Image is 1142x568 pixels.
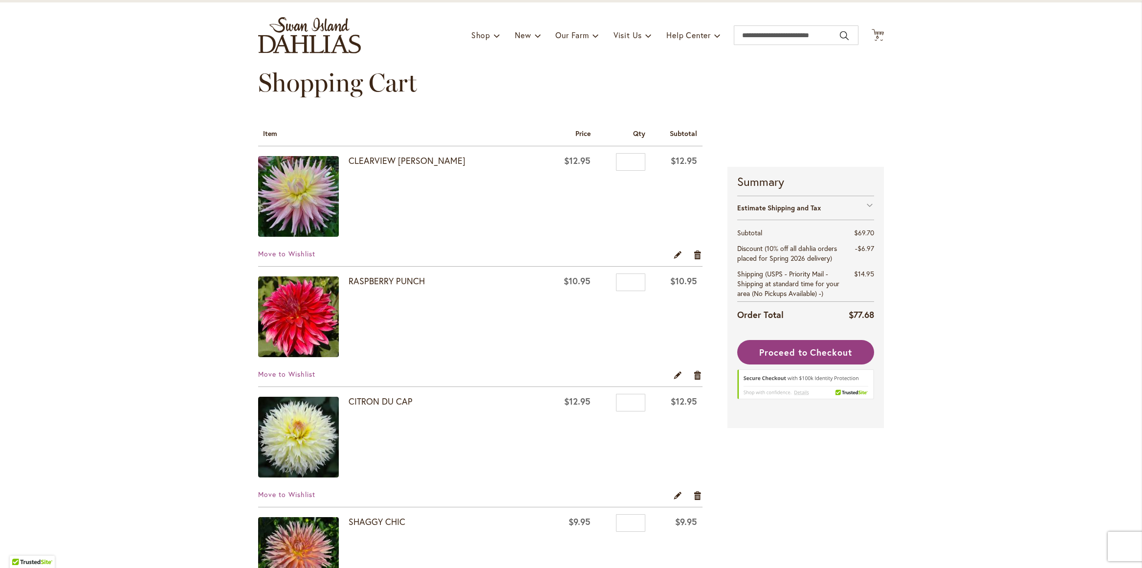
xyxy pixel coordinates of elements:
[515,30,531,40] span: New
[471,30,490,40] span: Shop
[737,269,763,278] span: Shipping
[854,269,874,278] span: $14.95
[670,275,697,287] span: $10.95
[737,340,874,364] button: Proceed to Checkout
[258,67,417,98] span: Shopping Cart
[258,17,361,53] a: store logo
[737,244,837,263] span: Discount (10% off all dahlia orders placed for Spring 2026 delivery)
[575,129,591,138] span: Price
[564,275,591,287] span: $10.95
[737,225,847,241] th: Subtotal
[737,203,821,212] strong: Estimate Shipping and Tax
[258,369,315,379] a: Move to Wishlist
[671,395,697,407] span: $12.95
[564,395,591,407] span: $12.95
[258,249,315,258] a: Move to Wishlist
[349,395,413,407] a: CITRON DU CAP
[258,276,349,360] a: RASPBERRY PUNCH
[872,29,884,42] button: 6
[349,516,405,527] a: SHAGGY CHIC
[258,156,339,237] img: CLEARVIEW JONAS
[569,516,591,527] span: $9.95
[737,269,839,298] span: (USPS - Priority Mail - Shipping at standard time for your area (No Pickups Available) -)
[737,307,784,321] strong: Order Total
[876,34,879,40] span: 6
[263,129,277,138] span: Item
[666,30,711,40] span: Help Center
[759,346,852,358] span: Proceed to Checkout
[7,533,35,561] iframe: Launch Accessibility Center
[675,516,697,527] span: $9.95
[349,275,425,287] a: RASPBERRY PUNCH
[349,155,465,166] a: CLEARVIEW [PERSON_NAME]
[258,490,315,499] a: Move to Wishlist
[258,276,339,357] img: RASPBERRY PUNCH
[855,244,874,253] span: -$6.97
[564,155,591,166] span: $12.95
[670,129,697,138] span: Subtotal
[671,155,697,166] span: $12.95
[854,228,874,237] span: $69.70
[614,30,642,40] span: Visit Us
[555,30,589,40] span: Our Farm
[633,129,645,138] span: Qty
[737,173,874,190] strong: Summary
[849,309,874,320] span: $77.68
[258,156,349,239] a: CLEARVIEW JONAS
[258,397,339,477] img: CITRON DU CAP
[737,369,874,404] div: TrustedSite Certified
[258,397,349,480] a: CITRON DU CAP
